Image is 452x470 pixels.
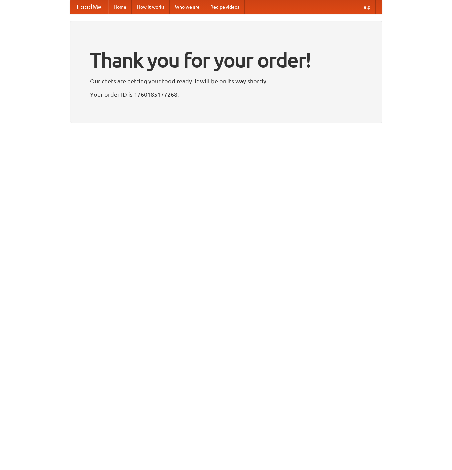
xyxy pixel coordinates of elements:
p: Our chefs are getting your food ready. It will be on its way shortly. [90,76,362,86]
a: Help [355,0,376,14]
p: Your order ID is 1760185177268. [90,89,362,99]
a: How it works [132,0,170,14]
a: Home [108,0,132,14]
h1: Thank you for your order! [90,44,362,76]
a: FoodMe [70,0,108,14]
a: Recipe videos [205,0,245,14]
a: Who we are [170,0,205,14]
